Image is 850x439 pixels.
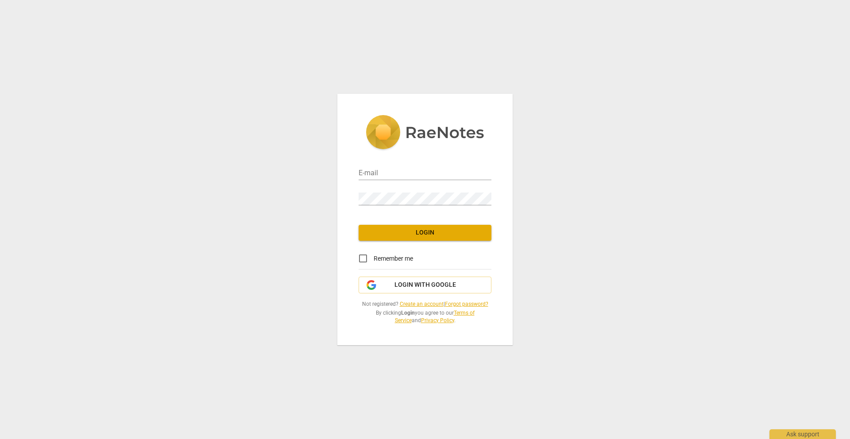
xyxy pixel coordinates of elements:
[374,254,413,263] span: Remember me
[366,228,484,237] span: Login
[421,317,454,323] a: Privacy Policy
[769,429,836,439] div: Ask support
[394,281,456,289] span: Login with Google
[395,310,475,323] a: Terms of Service
[359,300,491,308] span: Not registered? |
[400,301,444,307] a: Create an account
[359,277,491,293] button: Login with Google
[445,301,488,307] a: Forgot password?
[366,115,484,151] img: 5ac2273c67554f335776073100b6d88f.svg
[359,309,491,324] span: By clicking you agree to our and .
[359,225,491,241] button: Login
[401,310,415,316] b: Login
